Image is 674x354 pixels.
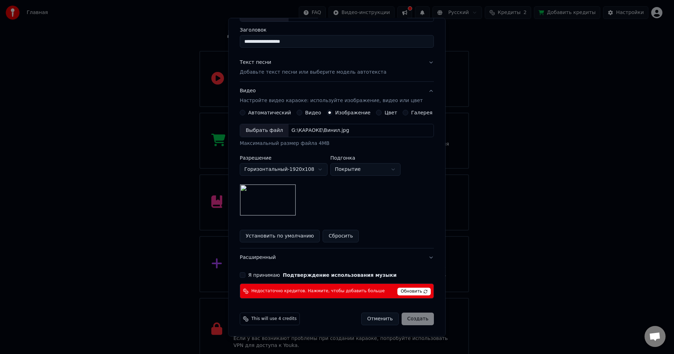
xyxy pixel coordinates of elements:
[240,97,423,104] p: Настройте видео караоке: используйте изображение, видео или цвет
[240,53,434,81] button: Текст песниДобавьте текст песни или выберите модель автотекста
[240,230,320,242] button: Установить по умолчанию
[411,110,433,115] label: Галерея
[251,316,297,322] span: This will use 4 credits
[398,288,431,295] span: Обновить
[323,230,359,242] button: Сбросить
[240,248,434,267] button: Расширенный
[240,27,434,32] label: Заголовок
[240,140,434,147] div: Максимальный размер файла 4MB
[335,110,371,115] label: Изображение
[240,110,434,248] div: ВидеоНастройте видео караоке: используйте изображение, видео или цвет
[240,69,386,76] p: Добавьте текст песни или выберите модель автотекста
[248,110,291,115] label: Автоматический
[305,110,321,115] label: Видео
[240,87,423,104] div: Видео
[248,273,397,278] label: Я принимаю
[385,110,397,115] label: Цвет
[251,288,385,294] span: Недостаточно кредитов. Нажмите, чтобы добавить больше
[283,273,397,278] button: Я принимаю
[240,155,328,160] label: Разрешение
[240,124,289,137] div: Выбрать файл
[240,82,434,110] button: ВидеоНастройте видео караоке: используйте изображение, видео или цвет
[330,155,401,160] label: Подгонка
[361,313,399,325] button: Отменить
[289,127,352,134] div: G:\КАРАОКЕ\Винил.jpg
[240,59,271,66] div: Текст песни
